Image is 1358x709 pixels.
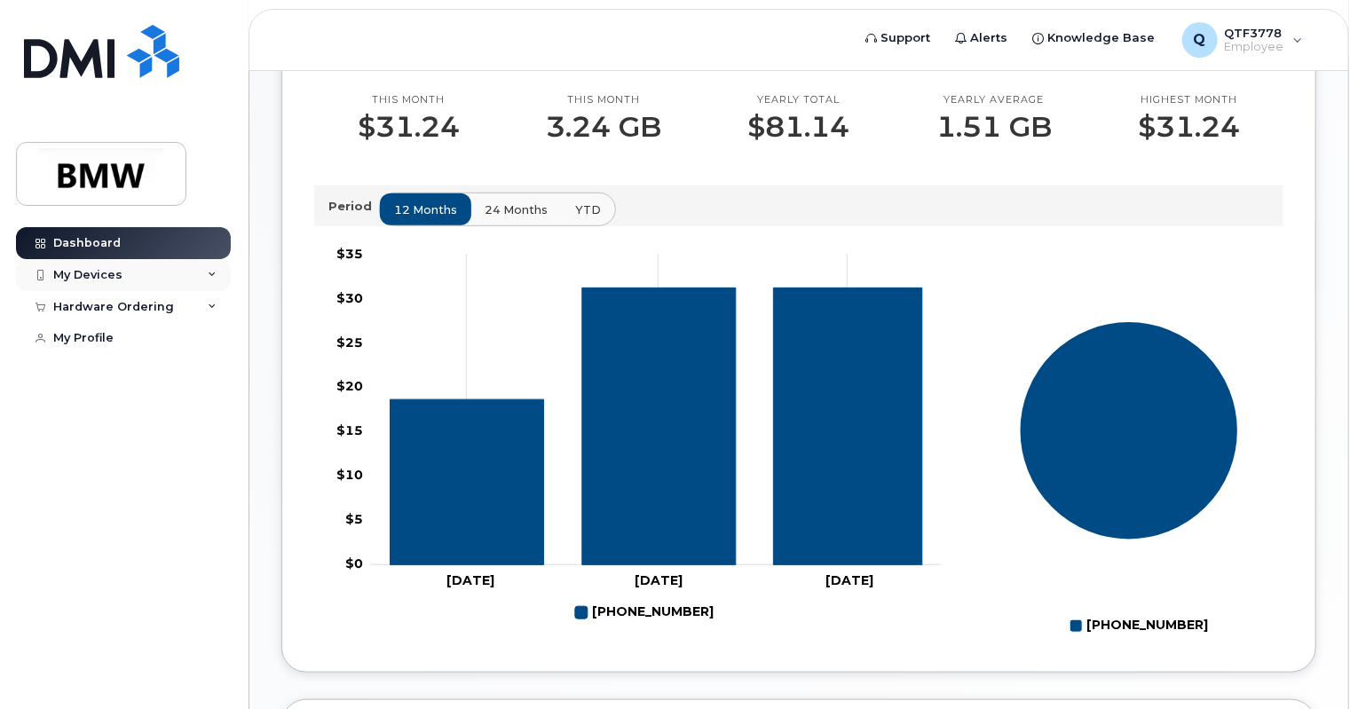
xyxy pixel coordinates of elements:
p: Period [328,198,379,215]
a: Knowledge Base [1021,20,1168,56]
p: Highest month [1138,93,1240,107]
g: Legend [575,598,714,627]
tspan: $0 [345,555,363,571]
tspan: $35 [336,245,363,261]
tspan: $20 [336,378,363,394]
g: Chart [336,245,941,626]
p: This month [358,93,460,107]
tspan: $30 [336,289,363,305]
tspan: $10 [336,467,363,483]
span: QTF3778 [1225,26,1284,40]
span: Alerts [971,29,1008,47]
p: This month [546,93,661,107]
g: Chart [1020,321,1238,641]
span: 24 months [485,201,548,218]
p: $31.24 [1138,111,1240,143]
p: Yearly total [748,93,850,107]
iframe: Messenger Launcher [1281,632,1345,696]
p: $31.24 [358,111,460,143]
g: Series [1020,321,1238,540]
g: 864-626-8918 [390,288,921,564]
span: Support [881,29,931,47]
p: Yearly average [936,93,1052,107]
span: Employee [1225,40,1284,54]
tspan: $25 [336,334,363,350]
g: 864-626-8918 [575,598,714,627]
tspan: [DATE] [825,572,872,588]
span: YTD [575,201,601,218]
a: Support [854,20,943,56]
span: Q [1194,29,1206,51]
span: Knowledge Base [1048,29,1156,47]
tspan: $5 [345,511,363,527]
p: 3.24 GB [546,111,661,143]
tspan: $15 [336,422,363,438]
p: $81.14 [748,111,850,143]
div: QTF3778 [1170,22,1315,58]
tspan: [DATE] [446,572,494,588]
g: Legend [1070,611,1209,641]
p: 1.51 GB [936,111,1052,143]
a: Alerts [943,20,1021,56]
tspan: [DATE] [635,572,683,588]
